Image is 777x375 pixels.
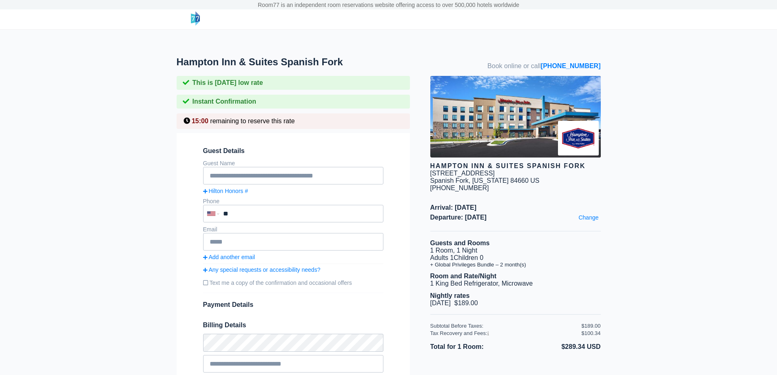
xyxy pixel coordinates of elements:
a: Change [576,212,600,223]
span: Guest Details [203,147,383,155]
span: remaining to reserve this rate [210,118,294,124]
label: Guest Name [203,160,235,166]
div: Tax Recovery and Fees: [430,330,582,336]
b: Nightly rates [430,292,470,299]
img: logo-header-small.png [191,11,200,26]
label: Text me a copy of the confirmation and occasional offers [203,276,383,289]
li: Adults 1 [430,254,601,262]
b: Room and Rate/Night [430,273,497,280]
div: This is [DATE] low rate [177,76,410,90]
span: Arrival: [DATE] [430,204,601,211]
a: [PHONE_NUMBER] [541,62,601,69]
span: Departure: [DATE] [430,214,601,221]
span: Billing Details [203,322,383,329]
label: Email [203,226,217,233]
li: 1 King Bed Refrigerator, Microwave [430,280,601,287]
span: [US_STATE] [472,177,509,184]
a: Any special requests or accessibility needs? [203,266,383,273]
img: Brand logo for Hampton Inn & Suites Spanish Fork [558,121,599,155]
li: $289.34 USD [516,342,601,352]
li: Total for 1 Room: [430,342,516,352]
div: Subtotal Before Taxes: [430,323,582,329]
span: [DATE] $189.00 [430,300,478,306]
span: Book online or call [487,62,600,70]
span: 15:00 [192,118,208,124]
div: [STREET_ADDRESS] [430,170,495,177]
a: Hilton Honors # [203,188,383,194]
div: $100.34 [582,330,601,336]
div: [PHONE_NUMBER] [430,184,601,192]
label: Phone [203,198,219,204]
span: Spanish Fork, [430,177,471,184]
div: $189.00 [582,323,601,329]
b: Guests and Rooms [430,240,490,246]
span: Payment Details [203,301,254,308]
span: 84660 [510,177,529,184]
span: US [530,177,539,184]
div: United States: +1 [204,206,221,222]
li: 1 Room, 1 Night [430,247,601,254]
h1: Hampton Inn & Suites Spanish Fork [177,56,430,68]
div: Instant Confirmation [177,95,410,109]
span: Children 0 [454,254,483,261]
li: + Global Privileges Bundle – 2 month(s) [430,262,601,268]
div: Hampton Inn & Suites Spanish Fork [430,162,601,170]
img: hotel image [430,76,601,158]
a: Add another email [203,254,383,260]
